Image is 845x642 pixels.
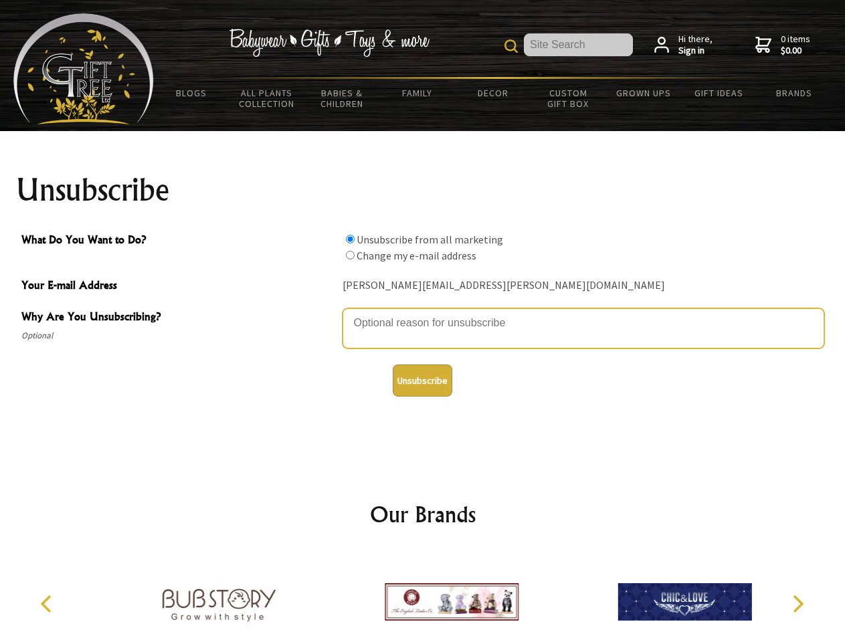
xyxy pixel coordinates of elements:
[654,33,713,57] a: Hi there,Sign in
[755,33,810,57] a: 0 items$0.00
[357,249,476,262] label: Change my e-mail address
[380,79,456,107] a: Family
[229,29,430,57] img: Babywear - Gifts - Toys & more
[393,364,452,397] button: Unsubscribe
[229,79,305,118] a: All Plants Collection
[678,33,713,57] span: Hi there,
[16,174,830,206] h1: Unsubscribe
[21,328,336,344] span: Optional
[524,33,633,56] input: Site Search
[346,235,355,243] input: What Do You Want to Do?
[605,79,681,107] a: Grown Ups
[455,79,531,107] a: Decor
[21,231,336,251] span: What Do You Want to Do?
[681,79,757,107] a: Gift Ideas
[346,251,355,259] input: What Do You Want to Do?
[21,277,336,296] span: Your E-mail Address
[343,276,824,296] div: [PERSON_NAME][EMAIL_ADDRESS][PERSON_NAME][DOMAIN_NAME]
[783,589,812,619] button: Next
[678,45,713,57] strong: Sign in
[343,308,824,348] textarea: Why Are You Unsubscribing?
[13,13,154,124] img: Babyware - Gifts - Toys and more...
[781,45,810,57] strong: $0.00
[304,79,380,118] a: Babies & Children
[531,79,606,118] a: Custom Gift Box
[357,233,503,246] label: Unsubscribe from all marketing
[504,39,518,53] img: product search
[21,308,336,328] span: Why Are You Unsubscribing?
[33,589,63,619] button: Previous
[757,79,832,107] a: Brands
[27,498,819,530] h2: Our Brands
[154,79,229,107] a: BLOGS
[781,33,810,57] span: 0 items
